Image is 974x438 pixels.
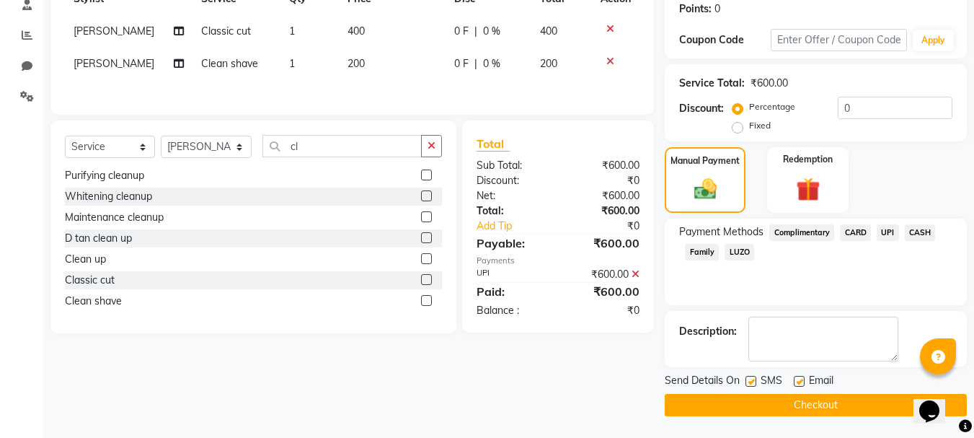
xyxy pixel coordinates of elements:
[74,25,154,38] span: [PERSON_NAME]
[466,203,558,219] div: Total:
[65,252,106,267] div: Clean up
[769,224,834,241] span: Complimentary
[477,136,510,152] span: Total
[783,153,833,166] label: Redemption
[877,224,899,241] span: UPI
[679,324,737,339] div: Description:
[65,273,115,288] div: Classic cut
[74,57,154,70] span: [PERSON_NAME]
[466,173,558,188] div: Discount:
[725,244,754,260] span: LUZO
[466,235,558,252] div: Payable:
[558,267,650,282] div: ₹600.00
[789,175,828,204] img: _gift.svg
[65,231,132,246] div: D tan clean up
[454,56,469,71] span: 0 F
[665,373,740,391] span: Send Details On
[558,158,650,173] div: ₹600.00
[840,224,871,241] span: CARD
[749,119,771,132] label: Fixed
[289,25,295,38] span: 1
[65,210,164,225] div: Maintenance cleanup
[685,244,719,260] span: Family
[474,24,477,39] span: |
[751,76,788,91] div: ₹600.00
[540,25,557,38] span: 400
[474,56,477,71] span: |
[540,57,557,70] span: 200
[347,57,365,70] span: 200
[679,32,770,48] div: Coupon Code
[714,1,720,17] div: 0
[558,173,650,188] div: ₹0
[809,373,833,391] span: Email
[477,255,639,267] div: Payments
[749,100,795,113] label: Percentage
[466,158,558,173] div: Sub Total:
[771,29,907,51] input: Enter Offer / Coupon Code
[679,224,763,240] span: Payment Methods
[466,267,558,282] div: UPI
[466,283,558,300] div: Paid:
[558,235,650,252] div: ₹600.00
[670,154,740,167] label: Manual Payment
[289,57,295,70] span: 1
[558,303,650,318] div: ₹0
[665,394,967,416] button: Checkout
[262,135,422,157] input: Search or Scan
[466,303,558,318] div: Balance :
[201,57,258,70] span: Clean shave
[761,373,782,391] span: SMS
[679,76,745,91] div: Service Total:
[679,101,724,116] div: Discount:
[913,30,954,51] button: Apply
[679,1,712,17] div: Points:
[347,25,365,38] span: 400
[574,219,651,234] div: ₹0
[454,24,469,39] span: 0 F
[65,294,122,309] div: Clean shave
[687,176,724,202] img: _cash.svg
[201,25,251,38] span: Classic cut
[558,283,650,300] div: ₹600.00
[466,219,573,234] a: Add Tip
[483,24,500,39] span: 0 %
[558,203,650,219] div: ₹600.00
[913,380,960,424] iframe: chat widget
[483,56,500,71] span: 0 %
[466,188,558,203] div: Net:
[558,188,650,203] div: ₹600.00
[65,189,152,204] div: Whitening cleanup
[905,224,936,241] span: CASH
[65,168,144,183] div: Purifying cleanup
